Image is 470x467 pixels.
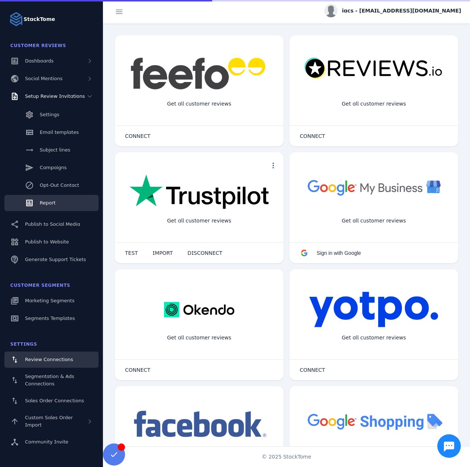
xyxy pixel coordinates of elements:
[336,328,412,347] div: Get all customer reviews
[317,250,361,256] span: Sign in with Google
[161,94,237,114] div: Get all customer reviews
[4,293,99,309] a: Marketing Segments
[40,112,59,117] span: Settings
[304,174,444,200] img: googlebusiness.png
[342,7,461,15] span: iacs - [EMAIL_ADDRESS][DOMAIN_NAME]
[324,4,461,17] button: iacs - [EMAIL_ADDRESS][DOMAIN_NAME]
[25,439,68,445] span: Community Invite
[153,250,173,256] span: IMPORT
[40,182,79,188] span: Opt-Out Contact
[40,200,56,206] span: Report
[10,43,66,48] span: Customer Reviews
[125,250,138,256] span: TEST
[40,147,70,153] span: Subject lines
[161,328,237,347] div: Get all customer reviews
[4,252,99,268] a: Generate Support Tickets
[4,434,99,450] a: Community Invite
[161,211,237,231] div: Get all customer reviews
[10,342,37,347] span: Settings
[125,133,150,139] span: CONNECT
[4,310,99,327] a: Segments Templates
[4,393,99,409] a: Sales Order Connections
[25,398,84,403] span: Sales Order Connections
[4,142,99,158] a: Subject lines
[4,234,99,250] a: Publish to Website
[336,94,412,114] div: Get all customer reviews
[330,445,417,464] div: Import Products from Google
[129,174,269,210] img: trustpilot.png
[300,133,325,139] span: CONNECT
[4,216,99,232] a: Publish to Social Media
[4,195,99,211] a: Report
[40,165,67,170] span: Campaigns
[25,76,63,81] span: Social Mentions
[304,408,444,434] img: googleshopping.png
[25,298,74,303] span: Marketing Segments
[145,246,180,260] button: IMPORT
[262,453,311,461] span: © 2025 StackTome
[300,367,325,372] span: CONNECT
[180,246,230,260] button: DISCONNECT
[24,15,55,23] strong: StackTome
[164,291,234,328] img: okendo.webp
[25,58,54,64] span: Dashboards
[25,257,86,262] span: Generate Support Tickets
[129,57,269,90] img: feefo.png
[266,158,281,173] button: more
[4,369,99,391] a: Segmentation & Ads Connections
[25,239,69,245] span: Publish to Website
[292,363,332,377] button: CONNECT
[336,211,412,231] div: Get all customer reviews
[9,12,24,26] img: Logo image
[4,352,99,368] a: Review Connections
[309,291,439,328] img: yotpo.png
[304,57,444,80] img: reviewsio.svg
[188,250,222,256] span: DISCONNECT
[25,374,74,386] span: Segmentation & Ads Connections
[4,124,99,140] a: Email templates
[324,4,338,17] img: profile.jpg
[125,367,150,372] span: CONNECT
[118,363,158,377] button: CONNECT
[4,177,99,193] a: Opt-Out Contact
[10,283,70,288] span: Customer Segments
[25,415,73,428] span: Custom Sales Order Import
[25,357,73,362] span: Review Connections
[25,316,75,321] span: Segments Templates
[25,221,80,227] span: Publish to Social Media
[4,107,99,123] a: Settings
[4,160,99,176] a: Campaigns
[25,93,85,99] span: Setup Review Invitations
[40,129,79,135] span: Email templates
[292,246,368,260] button: Sign in with Google
[292,129,332,143] button: CONNECT
[129,408,269,441] img: facebook.png
[118,246,145,260] button: TEST
[118,129,158,143] button: CONNECT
